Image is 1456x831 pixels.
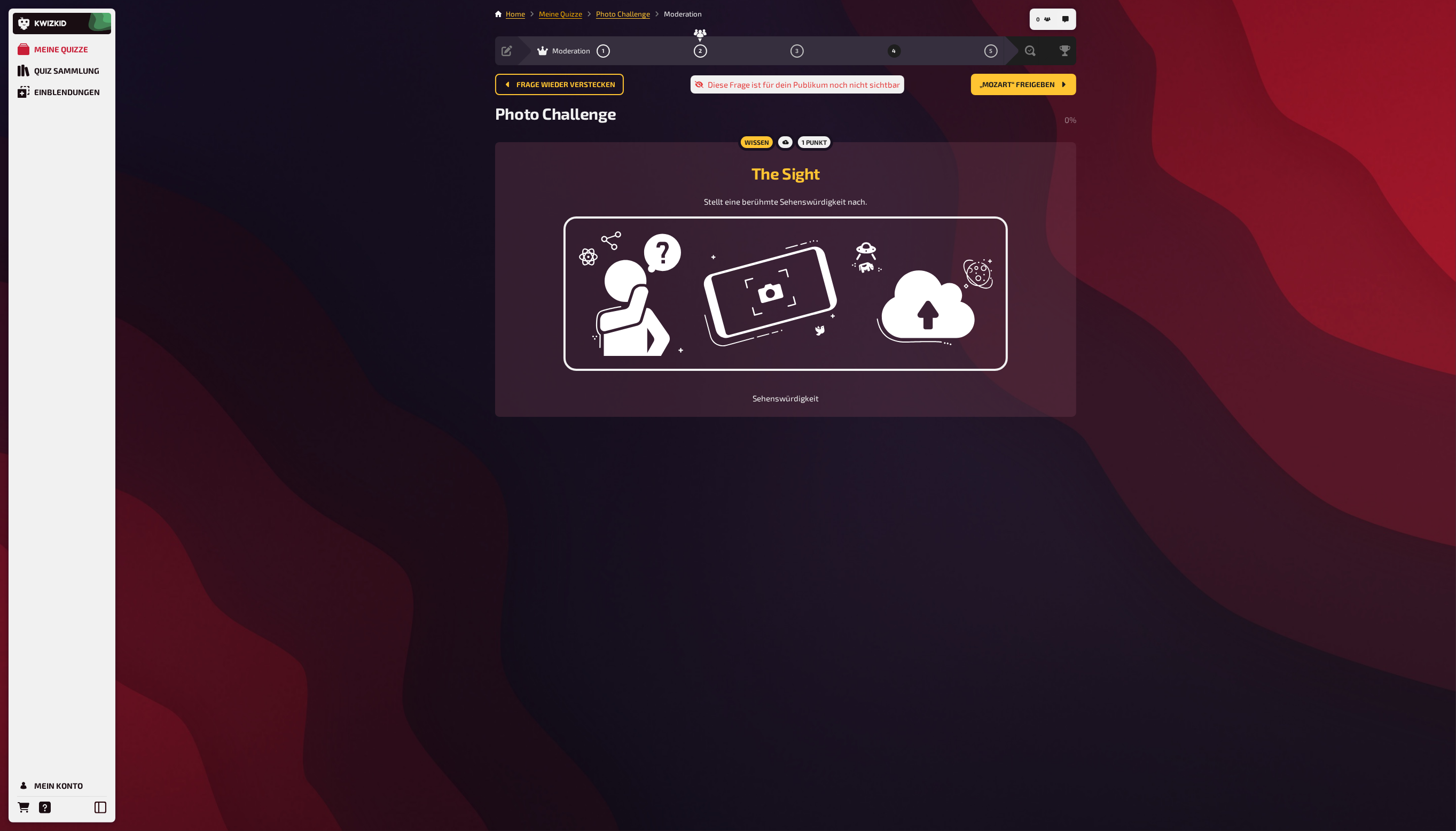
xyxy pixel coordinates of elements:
span: Moderation [552,46,590,55]
div: Mein Konto [34,781,83,790]
a: Home [506,10,525,18]
button: 1 [595,42,612,59]
span: 0 % [1064,115,1076,125]
span: Photo Challenge [495,104,616,123]
span: Frage wieder verstecken [516,81,615,89]
a: Einblendungen [13,81,111,103]
div: Quiz Sammlung [34,66,99,75]
a: Meine Quizze [13,38,111,60]
a: Meine Quizze [539,10,582,18]
button: 0 [1032,11,1055,28]
button: 4 [886,42,903,59]
a: Quiz Sammlung [13,60,111,81]
span: 1 [602,48,605,54]
a: Bestellungen [13,797,34,818]
div: 1 Punkt [795,134,833,151]
li: Moderation [650,9,702,19]
button: Frage wieder verstecken [495,74,624,95]
div: Diese Frage ist für dein Publikum noch nicht sichtbar [691,75,904,94]
button: 3 [789,42,806,59]
li: Photo Challenge [582,9,650,19]
img: upload [563,216,1008,371]
p: Sehenswürdigkeit [508,392,1063,405]
div: Einblendungen [34,87,100,97]
span: 0 [1036,17,1040,22]
button: „Mozart“ freigeben [971,74,1076,95]
li: Meine Quizze [525,9,582,19]
a: Mein Konto [13,775,111,796]
button: 5 [983,42,1000,59]
li: Home [506,9,525,19]
button: 2 [692,42,709,59]
div: Meine Quizze [34,44,88,54]
div: Wissen [738,134,776,151]
span: „Mozart“ freigeben [980,81,1055,89]
span: Stellt eine berühmte Sehenswürdigkeit nach. [704,197,867,206]
h2: The Sight [508,164,1063,183]
span: 2 [699,48,702,54]
span: 3 [796,48,799,54]
a: Hilfe [34,797,56,818]
span: 5 [990,48,993,54]
span: 4 [893,48,896,54]
a: Photo Challenge [596,10,650,18]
